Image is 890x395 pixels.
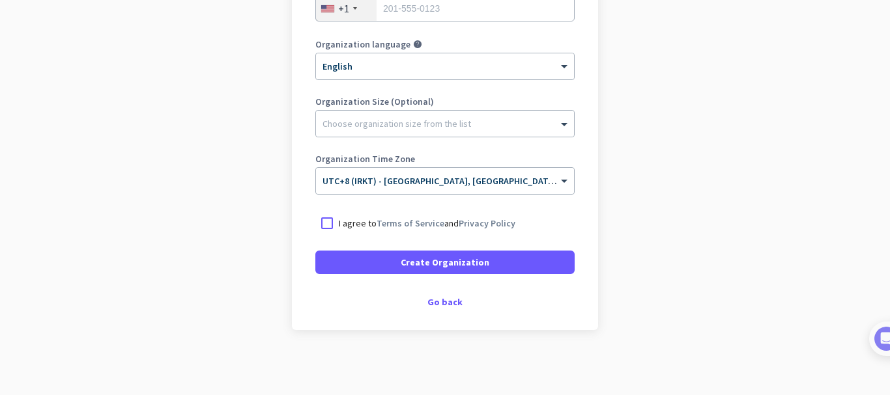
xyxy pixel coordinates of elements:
div: Go back [315,297,575,306]
a: Terms of Service [377,217,444,229]
button: Create Organization [315,251,575,274]
i: help [413,40,422,49]
label: Organization Size (Optional) [315,97,575,106]
a: Privacy Policy [459,217,515,229]
div: +1 [338,2,349,15]
p: I agree to and [339,217,515,230]
label: Organization Time Zone [315,154,575,163]
span: Create Organization [401,256,489,269]
label: Organization language [315,40,410,49]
